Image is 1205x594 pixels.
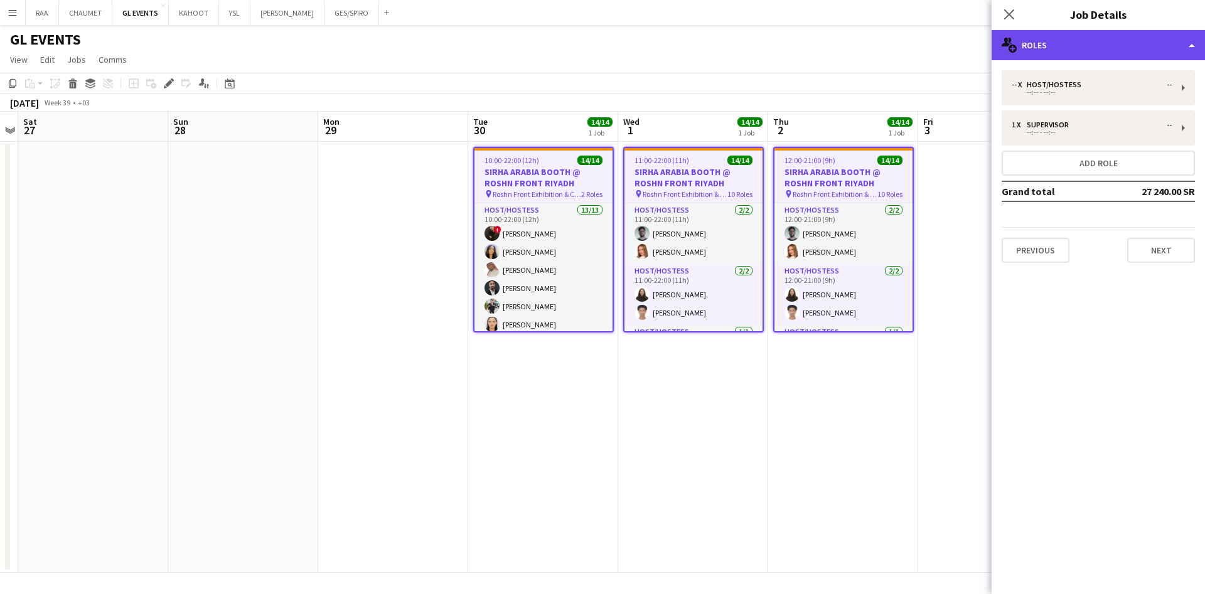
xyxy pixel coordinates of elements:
[10,97,39,109] div: [DATE]
[59,1,112,25] button: CHAUMET
[473,116,488,127] span: Tue
[581,189,602,199] span: 2 Roles
[623,116,640,127] span: Wed
[727,189,752,199] span: 10 Roles
[1012,120,1027,129] div: 1 x
[94,51,132,68] a: Comms
[774,166,913,189] h3: SIRHA ARABIA BOOTH @ ROSHN FRONT RIYADH
[169,1,219,25] button: KAHOOT
[877,189,902,199] span: 10 Roles
[992,30,1205,60] div: Roles
[23,116,37,127] span: Sat
[635,156,689,165] span: 11:00-22:00 (11h)
[727,156,752,165] span: 14/14
[493,189,581,199] span: Roshn Front Exhibition & Conference Center - [GEOGRAPHIC_DATA]
[1002,238,1069,263] button: Previous
[921,123,933,137] span: 3
[588,128,612,137] div: 1 Job
[324,1,379,25] button: GES/SPIRO
[323,116,340,127] span: Mon
[41,98,73,107] span: Week 39
[771,123,789,137] span: 2
[587,117,613,127] span: 14/14
[877,156,902,165] span: 14/14
[171,123,188,137] span: 28
[1167,80,1172,89] div: --
[774,264,913,325] app-card-role: Host/Hostess2/212:00-21:00 (9h)[PERSON_NAME][PERSON_NAME]
[494,226,501,233] span: !
[888,128,912,137] div: 1 Job
[471,123,488,137] span: 30
[1116,181,1195,201] td: 27 240.00 SR
[624,264,763,325] app-card-role: Host/Hostess2/211:00-22:00 (11h)[PERSON_NAME][PERSON_NAME]
[774,325,913,368] app-card-role: Host/Hostess1/1
[321,123,340,137] span: 29
[1012,80,1027,89] div: -- x
[738,128,762,137] div: 1 Job
[1027,80,1086,89] div: Host/Hostess
[923,116,933,127] span: Fri
[737,117,763,127] span: 14/14
[577,156,602,165] span: 14/14
[10,54,28,65] span: View
[1012,89,1172,95] div: --:-- - --:--
[473,147,614,332] app-job-card: 10:00-22:00 (12h)14/14SIRHA ARABIA BOOTH @ ROSHN FRONT RIYADH Roshn Front Exhibition & Conference...
[1012,129,1172,135] div: --:-- - --:--
[78,98,90,107] div: +03
[1127,238,1195,263] button: Next
[112,1,169,25] button: GL EVENTS
[643,189,727,199] span: Roshn Front Exhibition & Conference Center - [GEOGRAPHIC_DATA]
[785,156,835,165] span: 12:00-21:00 (9h)
[1027,120,1074,129] div: Supervisor
[26,1,59,25] button: RAA
[623,147,764,332] app-job-card: 11:00-22:00 (11h)14/14SIRHA ARABIA BOOTH @ ROSHN FRONT RIYADH Roshn Front Exhibition & Conference...
[773,147,914,332] app-job-card: 12:00-21:00 (9h)14/14SIRHA ARABIA BOOTH @ ROSHN FRONT RIYADH Roshn Front Exhibition & Conference ...
[10,30,81,49] h1: GL EVENTS
[774,203,913,264] app-card-role: Host/Hostess2/212:00-21:00 (9h)[PERSON_NAME][PERSON_NAME]
[624,203,763,264] app-card-role: Host/Hostess2/211:00-22:00 (11h)[PERSON_NAME][PERSON_NAME]
[624,325,763,368] app-card-role: Host/Hostess1/1
[621,123,640,137] span: 1
[1002,151,1195,176] button: Add role
[173,116,188,127] span: Sun
[1002,181,1116,201] td: Grand total
[793,189,877,199] span: Roshn Front Exhibition & Conference Center - [GEOGRAPHIC_DATA]
[250,1,324,25] button: [PERSON_NAME]
[99,54,127,65] span: Comms
[624,166,763,189] h3: SIRHA ARABIA BOOTH @ ROSHN FRONT RIYADH
[773,116,789,127] span: Thu
[887,117,913,127] span: 14/14
[485,156,539,165] span: 10:00-22:00 (12h)
[1167,120,1172,129] div: --
[992,6,1205,23] h3: Job Details
[67,54,86,65] span: Jobs
[219,1,250,25] button: YSL
[5,51,33,68] a: View
[21,123,37,137] span: 27
[474,166,613,189] h3: SIRHA ARABIA BOOTH @ ROSHN FRONT RIYADH
[62,51,91,68] a: Jobs
[35,51,60,68] a: Edit
[40,54,55,65] span: Edit
[474,203,613,464] app-card-role: Host/Hostess13/1310:00-22:00 (12h)![PERSON_NAME][PERSON_NAME][PERSON_NAME][PERSON_NAME][PERSON_NA...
